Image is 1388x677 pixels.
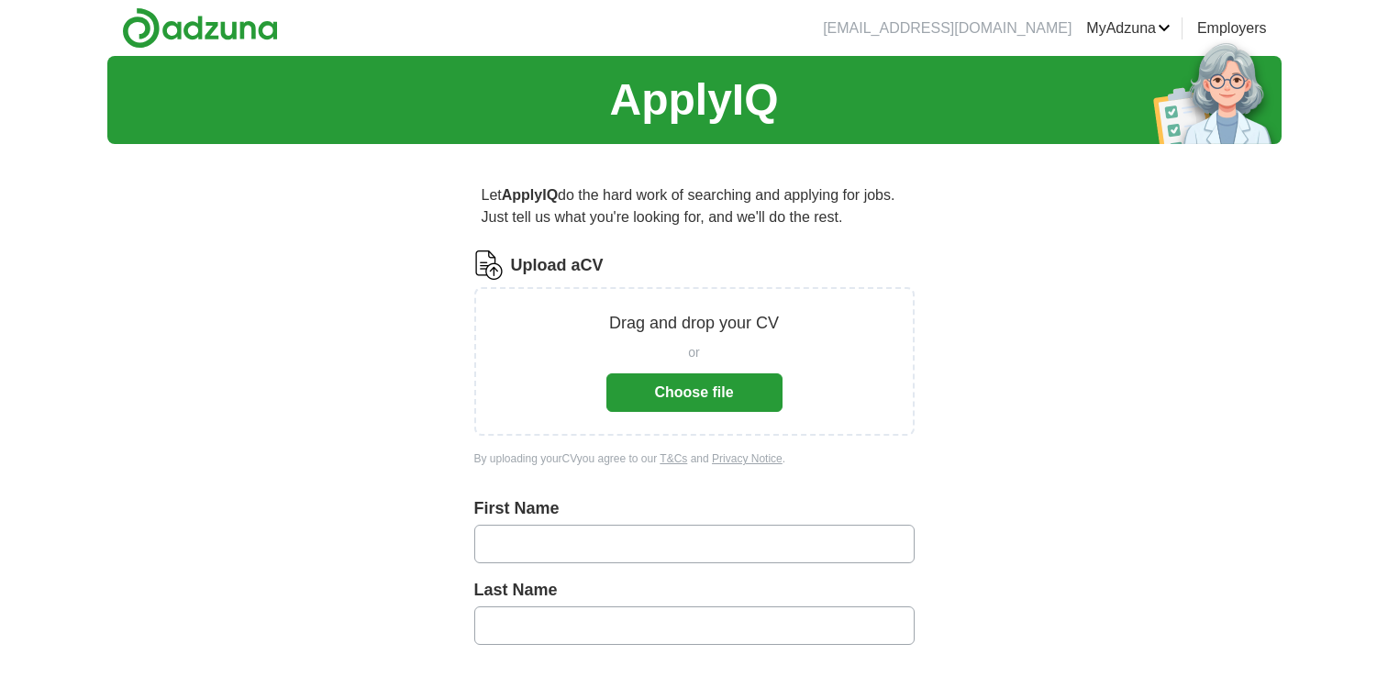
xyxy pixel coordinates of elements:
[606,373,783,412] button: Choose file
[502,187,558,203] strong: ApplyIQ
[609,311,779,336] p: Drag and drop your CV
[609,67,778,133] h1: ApplyIQ
[1086,17,1171,39] a: MyAdzuna
[688,343,699,362] span: or
[1197,17,1267,39] a: Employers
[474,450,915,467] div: By uploading your CV you agree to our and .
[823,17,1072,39] li: [EMAIL_ADDRESS][DOMAIN_NAME]
[474,250,504,280] img: CV Icon
[474,177,915,236] p: Let do the hard work of searching and applying for jobs. Just tell us what you're looking for, an...
[660,452,687,465] a: T&Cs
[511,253,604,278] label: Upload a CV
[474,496,915,521] label: First Name
[712,452,783,465] a: Privacy Notice
[474,578,915,603] label: Last Name
[122,7,278,49] img: Adzuna logo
